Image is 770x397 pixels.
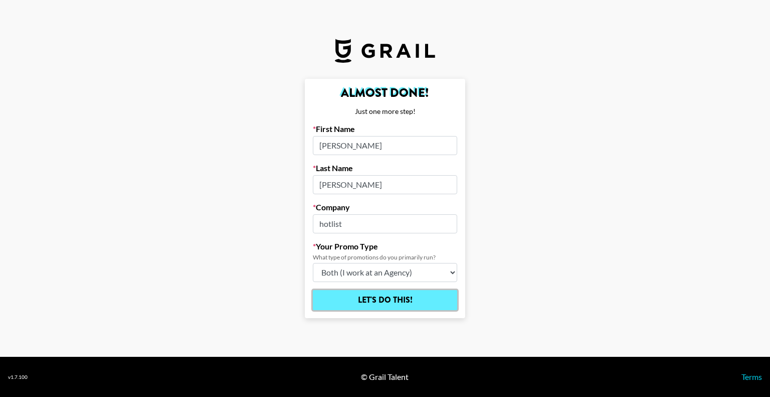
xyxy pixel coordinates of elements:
input: Let's Do This! [313,290,457,310]
h2: Almost Done! [313,87,457,99]
a: Terms [741,372,762,381]
label: Your Promo Type [313,241,457,251]
label: First Name [313,124,457,134]
input: First Name [313,136,457,155]
div: v 1.7.100 [8,374,28,380]
div: What type of promotions do you primarily run? [313,253,457,261]
div: Just one more step! [313,107,457,116]
label: Last Name [313,163,457,173]
input: Last Name [313,175,457,194]
div: © Grail Talent [361,372,409,382]
label: Company [313,202,457,212]
input: Company [313,214,457,233]
img: Grail Talent Logo [335,39,435,63]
